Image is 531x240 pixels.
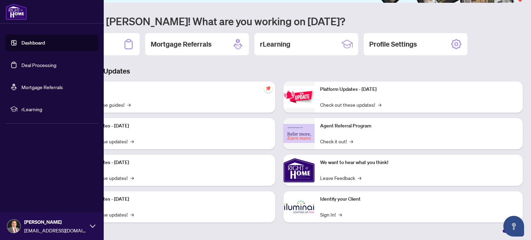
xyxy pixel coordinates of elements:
span: → [130,211,134,218]
p: Platform Updates - [DATE] [320,86,517,93]
p: Platform Updates - [DATE] [73,195,270,203]
p: Agent Referral Program [320,122,517,130]
img: Platform Updates - June 23, 2025 [283,86,315,108]
span: [EMAIL_ADDRESS][DOMAIN_NAME] [24,227,86,234]
span: [PERSON_NAME] [24,218,86,226]
p: We want to hear what you think! [320,159,517,166]
span: → [127,101,131,108]
span: → [350,137,353,145]
img: logo [6,3,27,20]
span: pushpin [264,84,272,93]
img: Identify your Client [283,191,315,222]
h2: Mortgage Referrals [151,39,212,49]
img: Profile Icon [7,220,20,233]
img: We want to hear what you think! [283,155,315,186]
span: → [338,211,342,218]
p: Platform Updates - [DATE] [73,159,270,166]
a: Mortgage Referrals [21,84,63,90]
span: → [358,174,361,182]
h2: Profile Settings [369,39,417,49]
a: Leave Feedback→ [320,174,361,182]
span: → [130,174,134,182]
p: Platform Updates - [DATE] [73,122,270,130]
span: → [378,101,381,108]
span: → [130,137,134,145]
p: Identify your Client [320,195,517,203]
button: Open asap [503,216,524,237]
span: rLearning [21,105,93,113]
a: Dashboard [21,40,45,46]
h2: rLearning [260,39,290,49]
img: Agent Referral Program [283,124,315,143]
a: Check it out!→ [320,137,353,145]
a: Sign In!→ [320,211,342,218]
p: Self-Help [73,86,270,93]
h3: Brokerage & Industry Updates [36,66,523,76]
h1: Welcome back [PERSON_NAME]! What are you working on [DATE]? [36,15,523,28]
a: Check out these updates!→ [320,101,381,108]
a: Deal Processing [21,62,56,68]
